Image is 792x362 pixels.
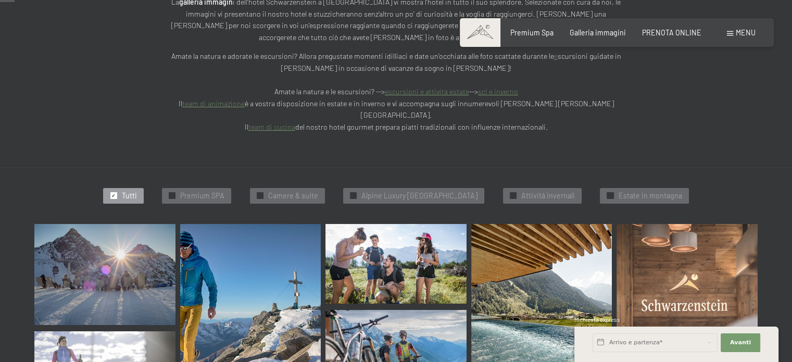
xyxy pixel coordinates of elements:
[122,191,137,201] span: Tutti
[361,191,477,201] span: Alpine Luxury [GEOGRAPHIC_DATA]
[642,28,701,37] a: PRENOTA ONLINE
[721,333,760,352] button: Avanti
[111,193,116,199] span: ✓
[170,193,174,199] span: ✓
[385,87,469,96] a: escursioni e attività estate
[554,52,558,60] a: e
[574,316,620,323] span: Richiesta express
[736,28,756,37] span: Menu
[182,99,245,108] a: team di animazione
[511,193,515,199] span: ✓
[268,191,318,201] span: Camere & suite
[618,191,682,201] span: Estate in montagna
[351,193,356,199] span: ✓
[34,224,175,324] img: Immagini
[180,191,224,201] span: Premium SPA
[608,193,612,199] span: ✓
[258,193,262,199] span: ✓
[325,224,467,303] img: Immagini
[167,51,625,133] p: Amate la natura e adorate le escursioni? Allora pregustate momenti idilliaci e date un’occhiata a...
[510,28,554,37] a: Premium Spa
[570,28,626,37] a: Galleria immagini
[730,339,751,347] span: Avanti
[248,122,295,131] a: team di cucina
[478,87,518,96] a: sci e inverno
[521,191,575,201] span: Attivitá invernali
